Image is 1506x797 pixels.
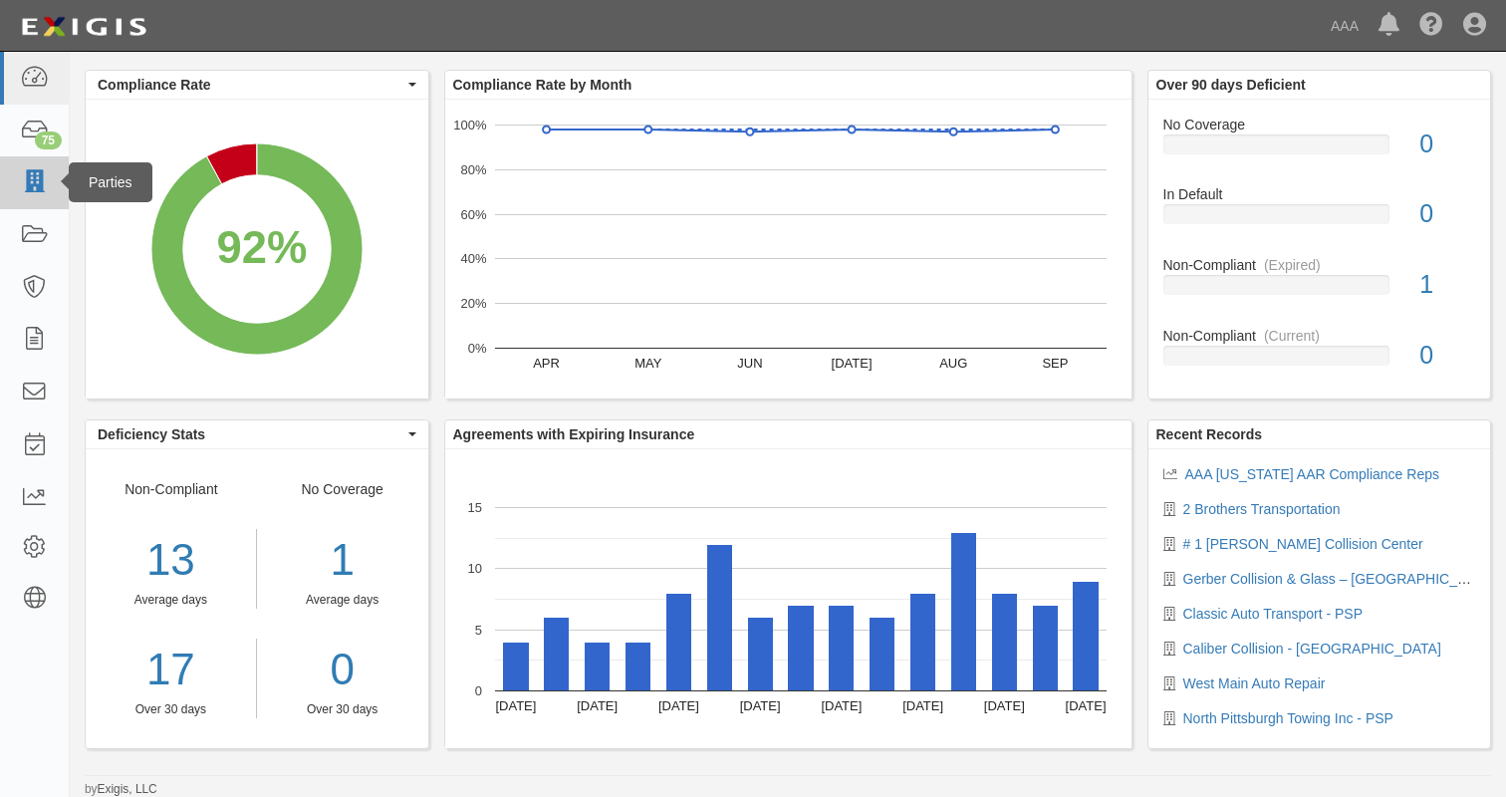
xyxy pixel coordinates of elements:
div: 92% [217,215,308,280]
img: logo-5460c22ac91f19d4615b14bd174203de0afe785f0fc80cf4dbbc73dc1793850b.png [15,9,152,45]
a: Exigis, LLC [98,782,157,796]
a: # 1 [PERSON_NAME] Collision Center [1183,536,1423,552]
div: Average days [272,592,413,609]
div: Non-Compliant [86,479,257,718]
svg: A chart. [86,100,428,398]
div: 75 [35,132,62,149]
text: [DATE] [902,698,943,713]
a: No Coverage1 [687,37,886,53]
div: (Expired) [1264,255,1321,275]
b: Over 90 days Deficient [1156,77,1306,93]
div: Non-Compliant [1148,326,1491,346]
div: 0 [1404,196,1490,232]
text: [DATE] [495,698,536,713]
a: 17 [86,639,256,701]
div: 0 [1404,338,1490,374]
a: In Default0 [1163,184,1476,255]
text: [DATE] [821,698,862,713]
button: Compliance Rate [86,71,428,99]
text: MAY [634,356,662,371]
text: 15 [467,500,481,515]
div: Parties [69,162,152,202]
text: [DATE] [577,698,618,713]
text: AUG [939,356,967,371]
text: [DATE] [831,356,872,371]
text: 40% [460,251,486,266]
div: 1 [272,529,413,592]
a: West Main Auto Repair [1183,675,1326,691]
b: Recent Records [1156,426,1263,442]
div: 1 [1404,267,1490,303]
a: Non-Compliant(Current)18 [286,37,485,53]
a: Expiring Insurance418 [1090,37,1289,53]
text: [DATE] [739,698,780,713]
div: No Coverage [1148,115,1491,134]
a: In Default29 [888,37,1088,53]
text: APR [533,356,560,371]
a: North Pittsburgh Towing Inc - PSP [1183,710,1393,726]
span: Compliance Rate [98,75,403,95]
a: 0 [272,639,413,701]
a: AAA [US_STATE] AAR Compliance Reps [1185,466,1439,482]
div: Over 30 days [86,701,256,718]
text: 20% [460,296,486,311]
a: Caliber Collision - [GEOGRAPHIC_DATA] [1183,641,1441,657]
a: Non-Compliant(Expired)1 [1163,255,1476,326]
a: Compliant5,021 [85,37,284,53]
text: 0 [474,683,481,698]
text: SEP [1042,356,1068,371]
button: Deficiency Stats [86,420,428,448]
b: Agreements with Expiring Insurance [453,426,695,442]
div: 13 [86,529,256,592]
i: Help Center - Complianz [1419,14,1443,38]
div: No Coverage [257,479,428,718]
span: Deficiency Stats [98,424,403,444]
div: Non-Compliant [1148,255,1491,275]
a: 2 Brothers Transportation [1183,501,1341,517]
text: [DATE] [1065,698,1106,713]
svg: A chart. [445,449,1131,748]
text: 5 [474,622,481,637]
a: Classic Auto Transport - PSP [1183,606,1364,622]
div: In Default [1148,184,1491,204]
a: No Coverage0 [1163,115,1476,185]
a: Non-Compliant(Expired)413 [487,37,686,53]
a: AAA [1321,6,1369,46]
b: Compliance Rate by Month [453,77,632,93]
text: JUN [737,356,762,371]
a: Non-Compliant(Current)0 [1163,326,1476,382]
div: Over 30 days [272,701,413,718]
text: [DATE] [657,698,698,713]
div: Average days [86,592,256,609]
text: 80% [460,162,486,177]
div: 0 [1404,127,1490,162]
text: [DATE] [983,698,1024,713]
text: 100% [453,118,487,133]
text: 10 [467,561,481,576]
a: Pending Review68 [1291,37,1490,53]
text: 0% [467,341,486,356]
svg: A chart. [445,100,1131,398]
text: 60% [460,206,486,221]
div: (Current) [1264,326,1320,346]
